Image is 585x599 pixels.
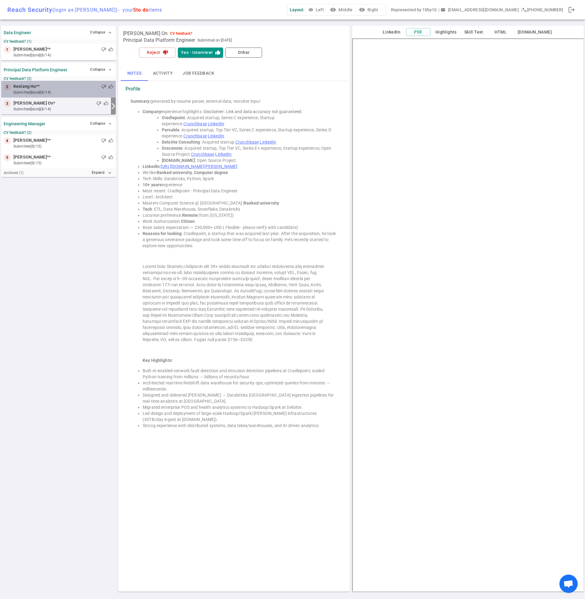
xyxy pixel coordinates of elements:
li: Strong experience with distributed systems, data lakes/warehouses, and AI-driven analytics. [143,423,338,429]
li: : [143,163,338,169]
li: experience highlights - [143,109,338,115]
small: CV feedback? (1) [4,39,113,44]
li: Base salary expectation: ~ 230,000+ USD ( Flexible - please verify with candidate) [143,224,338,230]
span: Kexiang Hu [13,83,36,90]
strong: Principal Data Platform Engineer [4,67,67,72]
strong: Citizen [181,219,195,224]
i: visibility [330,7,336,13]
a: Crunchbase [183,121,207,126]
span: Layout: [290,7,304,12]
li: Tech Skills: Databricks, Python, Spark [143,176,338,182]
li: : Open Source Project. [162,157,338,163]
span: thumb_down [101,138,106,143]
small: submitted (8/15) [13,144,113,149]
button: [DOMAIN_NAME] [515,28,554,36]
span: email [441,7,445,12]
div: generated by resume parser, external data, recruiter input [130,98,338,104]
a: [URL][DOMAIN_NAME][PERSON_NAME] [161,164,237,169]
span: (login as: [PERSON_NAME] ) [52,7,118,13]
a: Crunchbase [191,152,214,157]
i: arrow_forward_ios [110,102,117,110]
li: Designed and delivered [PERSON_NAME] → Databricks [GEOGRAPHIC_DATA] ingestion pipelines for real-... [143,392,338,404]
small: submitted (8/15) [13,160,113,166]
button: Left [307,4,326,16]
span: [PERSON_NAME] On [13,100,53,106]
span: thumb_up [108,84,113,89]
strong: Ranked university [244,201,279,205]
small: CV feedback? (2) [4,77,113,81]
i: thumb_down [163,50,168,55]
strong: Deloitte Consulting [162,140,200,144]
li: : Acquired startup. [162,139,338,145]
span: thumb_up [104,101,108,106]
small: Archived ( 1 ) [4,171,23,175]
blockquote: Loremi Dolo Sitametc/Adipiscin elit 39+ seddo eiusmodt inc utlabor etdolorema aliq enimadmin veni... [143,263,325,343]
strong: Summary: [130,99,151,104]
li: Masters Computer Science @ [GEOGRAPHIC_DATA] | [143,200,338,206]
span: thumb_down [96,101,101,106]
li: Migrated enterprise POS and health analytics systems to Hadoop/Spark at Deloitte. [143,404,338,410]
iframe: candidate_document_preview__iframe [352,38,584,592]
li: experience [143,182,338,188]
small: submitted [DATE] (8/14) [13,106,108,112]
a: LinkedIn [208,134,224,138]
strong: Cradlepoint [162,115,185,120]
span: thumb_up [108,47,113,52]
button: Job feedback [178,66,219,81]
span: logout [568,6,575,13]
span: Principal Data Platform Engineer [123,37,195,43]
strong: Parsable [162,127,179,132]
a: Crunchbase [236,140,259,144]
a: Open chat [559,575,578,593]
button: HTML [488,28,513,36]
span: [PERSON_NAME] [13,137,47,144]
span: thumb_down [101,155,106,160]
div: 1 [4,46,11,53]
strong: Data Engineer [4,30,31,35]
li: : ETL, Data Warehouse, Snowflake, Databricks [143,206,338,212]
div: Reach Security [7,6,162,13]
strong: [DOMAIN_NAME] [162,158,195,163]
strong: Key Highlights: [143,358,173,363]
strong: 10+ years [143,182,162,187]
strong: Reasons for looking [143,231,182,236]
div: 5 [4,154,11,161]
a: LinkedIn [208,121,224,126]
small: submitted [DATE] (8/14) [13,52,113,58]
button: Collapse [89,119,113,128]
i: expand_more [107,170,112,176]
span: Submitted on [DATE] [197,37,232,43]
button: Activity [148,66,178,81]
li: : Acquired startup, Top Tier VC, Series E+ experience, Startup experience, Open Source Project. [162,145,338,157]
li: Architected real-time Redshift data warehouse for security ops; optimized queries from minutes → ... [143,380,338,392]
button: PDF [406,28,431,36]
button: Collapse [89,28,113,37]
li: : Acquired startup, Series C experience, Startup experience. [162,115,338,127]
strong: Engineering Manager [4,121,45,126]
small: CV feedback? (2) [4,130,113,135]
span: expand_less [108,67,112,72]
div: Represented by 10by10 | | [PHONE_NUMBER] [391,4,563,16]
li: : Acquired startup, Top Tier VC, Series C experience, Startup experience, Series D experience. [162,127,338,139]
a: LinkedIn [215,152,232,157]
span: thumb_up [108,138,113,143]
strong: Profile [126,86,140,92]
span: [PERSON_NAME] [13,46,47,52]
button: Yes - interview!thumb_up [178,48,223,58]
strong: Company [143,109,161,114]
span: thumb_down [101,47,106,52]
button: visibilityRight [358,4,381,16]
span: Disclaimer: Link and data accuracy not guaranteed. [204,109,303,114]
span: expand_less [108,30,112,35]
i: thumb_up [215,50,221,55]
a: LinkedIn [260,140,276,144]
div: Done [565,4,578,16]
i: visibility [359,7,365,13]
li: Built AI-enabled network fault detection and intrusion detection pipelines at Cradlepoint; scaled... [143,368,338,380]
button: LinkedIn [379,28,404,36]
li: Level : Architect [143,194,338,200]
div: CV feedback? [170,31,192,36]
button: Collapse [89,65,113,74]
div: 3 [4,100,11,107]
li: Led design and deployment of large-scale Hadoop/Spark/[PERSON_NAME] infrastructures (30TB/day ing... [143,410,338,423]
